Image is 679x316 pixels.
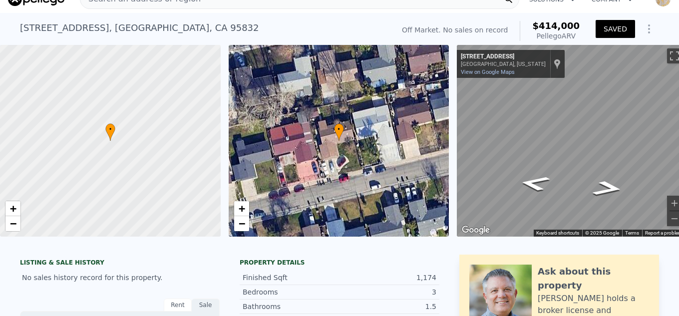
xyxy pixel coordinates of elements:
button: Keyboard shortcuts [536,230,579,237]
div: [GEOGRAPHIC_DATA], [US_STATE] [461,61,546,67]
button: Show Options [639,19,659,39]
span: • [334,125,344,134]
span: + [238,202,245,215]
span: − [238,217,245,230]
div: Bathrooms [243,302,339,312]
div: Pellego ARV [532,31,580,41]
a: Zoom in [234,201,249,216]
div: No sales history record for this property. [20,269,220,287]
div: [STREET_ADDRESS] , [GEOGRAPHIC_DATA] , CA 95832 [20,21,259,35]
span: • [105,125,115,134]
button: SAVED [596,20,635,38]
img: Google [459,224,492,237]
div: Off Market. No sales on record [402,25,508,35]
span: © 2025 Google [585,230,619,236]
a: Terms (opens in new tab) [625,230,639,236]
a: Open this area in Google Maps (opens a new window) [459,224,492,237]
span: − [10,217,16,230]
a: View on Google Maps [461,69,515,75]
div: • [105,123,115,141]
div: Ask about this property [538,265,649,293]
div: Bedrooms [243,287,339,297]
a: Zoom out [234,216,249,231]
a: Show location on map [554,58,561,69]
span: $414,000 [532,20,580,31]
a: Zoom in [5,201,20,216]
path: Go East, Deerhaven Way [580,177,636,200]
div: 3 [339,287,436,297]
div: 1,174 [339,273,436,283]
div: Property details [240,259,439,267]
span: + [10,202,16,215]
div: Rent [164,299,192,312]
div: 1.5 [339,302,436,312]
path: Go West, Deerhaven Way [506,172,563,195]
div: Sale [192,299,220,312]
div: • [334,123,344,141]
div: Finished Sqft [243,273,339,283]
a: Zoom out [5,216,20,231]
div: [STREET_ADDRESS] [461,53,546,61]
div: LISTING & SALE HISTORY [20,259,220,269]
